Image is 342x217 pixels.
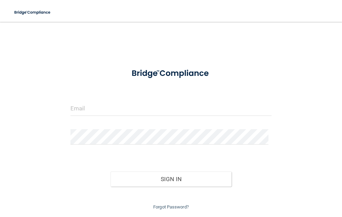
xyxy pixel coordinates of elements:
input: Email [70,100,272,116]
iframe: Drift Widget Chat Controller [224,168,334,196]
a: Forgot Password? [153,204,189,209]
img: bridge_compliance_login_screen.278c3ca4.svg [123,63,219,84]
button: Sign In [110,172,231,187]
img: bridge_compliance_login_screen.278c3ca4.svg [10,5,55,19]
